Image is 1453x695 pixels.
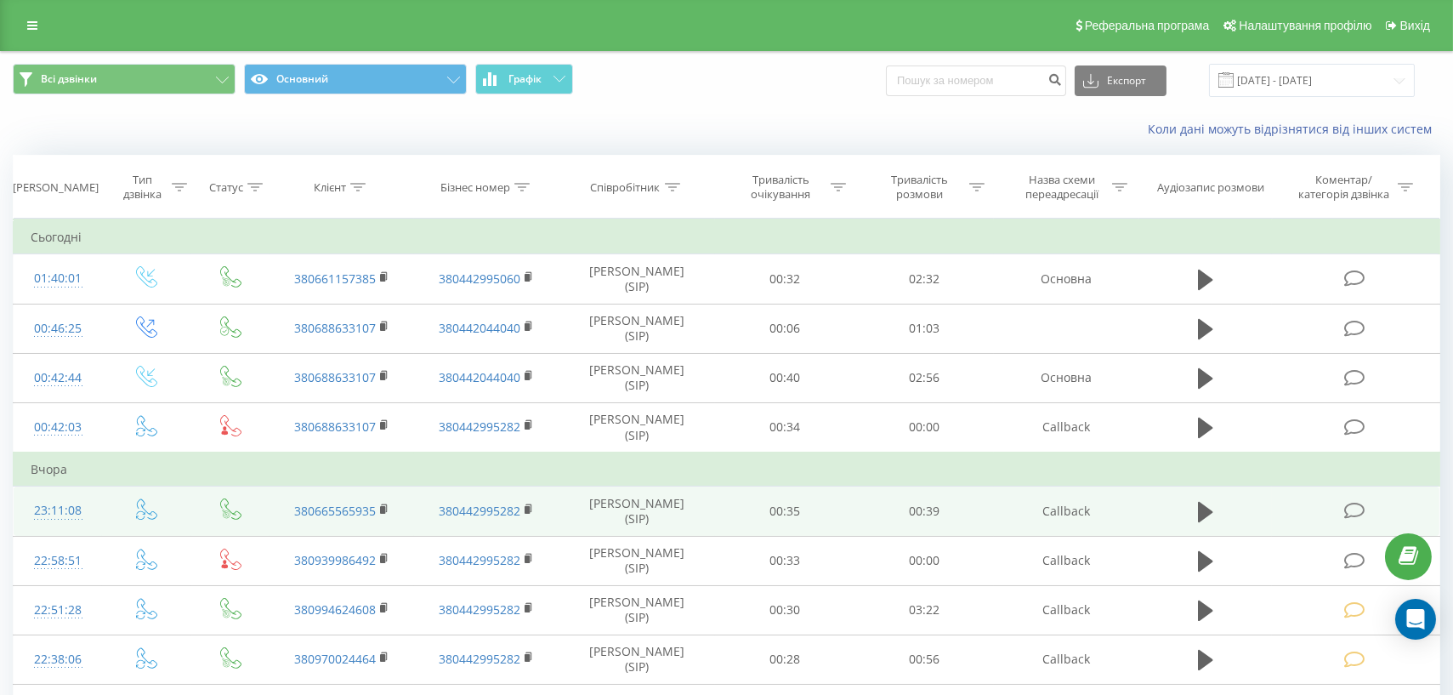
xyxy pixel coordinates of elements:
div: [PERSON_NAME] [13,180,99,195]
a: 380994624608 [294,601,376,618]
div: Назва схеми переадресації [1017,173,1108,202]
a: 380688633107 [294,369,376,385]
td: [PERSON_NAME] (SIP) [559,585,715,635]
td: 01:03 [854,304,994,353]
td: 00:56 [854,635,994,684]
a: 380442995282 [439,503,520,519]
div: Тривалість очікування [735,173,826,202]
button: Основний [244,64,467,94]
td: 00:35 [715,487,854,536]
div: Аудіозапис розмови [1157,180,1264,195]
a: 380442044040 [439,320,520,336]
td: Callback [994,635,1138,684]
td: [PERSON_NAME] (SIP) [559,536,715,585]
div: 22:38:06 [31,643,85,676]
a: 380688633107 [294,419,376,435]
a: Коли дані можуть відрізнятися вiд інших систем [1148,121,1440,137]
span: Графік [508,73,542,85]
a: 380442995282 [439,651,520,667]
td: 02:32 [854,254,994,304]
a: 380442995282 [439,552,520,568]
div: Open Intercom Messenger [1395,599,1436,640]
div: 23:11:08 [31,494,85,527]
div: Тривалість розмови [874,173,965,202]
td: [PERSON_NAME] (SIP) [559,254,715,304]
a: 380665565935 [294,503,376,519]
a: 380688633107 [294,320,376,336]
a: 380442044040 [439,369,520,385]
div: Тип дзвінка [117,173,167,202]
div: 01:40:01 [31,262,85,295]
td: Callback [994,402,1138,453]
a: 380970024464 [294,651,376,667]
button: Всі дзвінки [13,64,236,94]
td: 00:28 [715,635,854,684]
span: Налаштування профілю [1239,19,1371,32]
span: Вихід [1400,19,1430,32]
td: Callback [994,536,1138,585]
td: [PERSON_NAME] (SIP) [559,304,715,353]
a: 380442995282 [439,419,520,435]
div: Статус [209,180,243,195]
div: 22:51:28 [31,594,85,627]
div: Бізнес номер [440,180,510,195]
div: Співробітник [591,180,661,195]
td: [PERSON_NAME] (SIP) [559,635,715,684]
div: 22:58:51 [31,544,85,578]
td: Основна [994,353,1138,402]
td: 00:40 [715,353,854,402]
button: Графік [475,64,573,94]
a: 380661157385 [294,271,376,287]
td: 00:33 [715,536,854,585]
div: 00:42:03 [31,411,85,444]
td: 00:00 [854,402,994,453]
td: Callback [994,487,1138,536]
td: [PERSON_NAME] (SIP) [559,487,715,536]
div: 00:42:44 [31,362,85,395]
td: [PERSON_NAME] (SIP) [559,353,715,402]
span: Реферальна програма [1085,19,1210,32]
td: Сьогодні [14,220,1440,254]
td: 00:00 [854,536,994,585]
td: Вчора [14,453,1440,487]
td: Callback [994,585,1138,635]
td: 00:32 [715,254,854,304]
td: 02:56 [854,353,994,402]
td: Основна [994,254,1138,304]
a: 380442995060 [439,271,520,287]
td: [PERSON_NAME] (SIP) [559,402,715,453]
td: 00:06 [715,304,854,353]
td: 03:22 [854,585,994,635]
td: 00:39 [854,487,994,536]
div: 00:46:25 [31,312,85,345]
a: 380939986492 [294,552,376,568]
div: Клієнт [314,180,346,195]
span: Всі дзвінки [41,72,97,86]
a: 380442995282 [439,601,520,618]
button: Експорт [1075,66,1166,96]
td: 00:30 [715,585,854,635]
input: Пошук за номером [886,66,1066,96]
td: 00:34 [715,402,854,453]
div: Коментар/категорія дзвінка [1294,173,1393,202]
